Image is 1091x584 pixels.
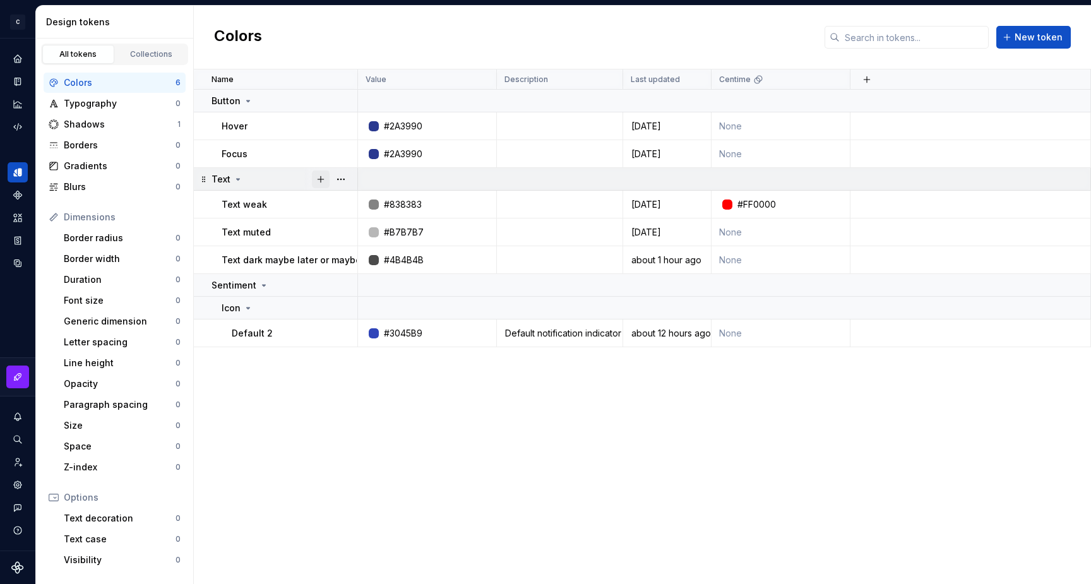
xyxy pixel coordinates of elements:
[59,374,186,394] a: Opacity0
[176,295,181,306] div: 0
[64,211,181,223] div: Dimensions
[8,71,28,92] div: Documentation
[384,226,424,239] div: #B7B7B7
[59,332,186,352] a: Letter spacing0
[8,94,28,114] a: Analytics
[8,208,28,228] div: Assets
[176,140,181,150] div: 0
[712,319,850,347] td: None
[64,533,176,545] div: Text case
[120,49,183,59] div: Collections
[996,26,1071,49] button: New token
[59,249,186,269] a: Border width0
[176,534,181,544] div: 0
[177,119,181,129] div: 1
[212,279,256,292] p: Sentiment
[624,198,710,211] div: [DATE]
[176,78,181,88] div: 6
[624,120,710,133] div: [DATE]
[176,337,181,347] div: 0
[8,117,28,137] a: Code automation
[44,135,186,155] a: Borders0
[47,49,110,59] div: All tokens
[176,462,181,472] div: 0
[366,74,386,85] p: Value
[8,498,28,518] button: Contact support
[624,226,710,239] div: [DATE]
[384,148,422,160] div: #2A3990
[8,185,28,205] div: Components
[44,177,186,197] a: Blurs0
[222,226,271,239] p: Text muted
[222,254,410,266] p: Text dark maybe later or maybe add it now
[222,198,267,211] p: Text weak
[212,173,230,186] p: Text
[44,73,186,93] a: Colors6
[176,233,181,243] div: 0
[64,398,176,411] div: Paragraph spacing
[222,120,247,133] p: Hover
[64,253,176,265] div: Border width
[624,327,710,340] div: about 12 hours ago
[840,26,989,49] input: Search in tokens...
[11,561,24,574] a: Supernova Logo
[44,114,186,134] a: Shadows1
[59,290,186,311] a: Font size0
[59,508,186,528] a: Text decoration0
[8,475,28,495] a: Settings
[176,161,181,171] div: 0
[64,181,176,193] div: Blurs
[64,118,177,131] div: Shadows
[624,254,710,266] div: about 1 hour ago
[176,358,181,368] div: 0
[176,316,181,326] div: 0
[64,139,176,152] div: Borders
[64,461,176,474] div: Z-index
[176,441,181,451] div: 0
[59,270,186,290] a: Duration0
[64,97,176,110] div: Typography
[1015,31,1063,44] span: New token
[64,232,176,244] div: Border radius
[384,327,422,340] div: #3045B9
[3,8,33,35] button: C
[737,198,776,211] div: #FF0000
[222,302,241,314] p: Icon
[64,512,176,525] div: Text decoration
[64,440,176,453] div: Space
[64,76,176,89] div: Colors
[59,311,186,331] a: Generic dimension0
[719,74,751,85] p: Centime
[64,554,176,566] div: Visibility
[624,148,710,160] div: [DATE]
[8,407,28,427] button: Notifications
[212,74,234,85] p: Name
[222,148,247,160] p: Focus
[59,415,186,436] a: Size0
[176,555,181,565] div: 0
[712,112,850,140] td: None
[712,246,850,274] td: None
[8,452,28,472] a: Invite team
[8,49,28,69] a: Home
[8,230,28,251] a: Storybook stories
[176,275,181,285] div: 0
[59,529,186,549] a: Text case0
[59,228,186,248] a: Border radius0
[176,513,181,523] div: 0
[384,198,422,211] div: #838383
[176,400,181,410] div: 0
[504,74,548,85] p: Description
[59,353,186,373] a: Line height0
[64,160,176,172] div: Gradients
[712,140,850,168] td: None
[8,429,28,450] button: Search ⌘K
[498,327,622,340] div: Default notification indicator color for Therapy. Used to convey unread information. Default noti...
[8,253,28,273] a: Data sources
